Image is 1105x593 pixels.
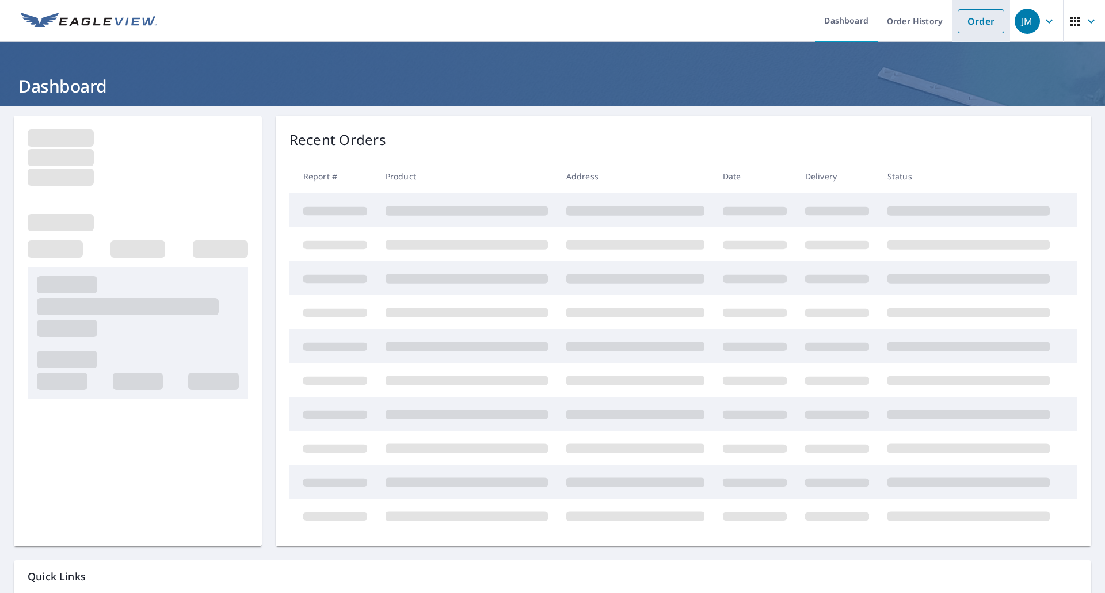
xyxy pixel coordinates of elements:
img: EV Logo [21,13,157,30]
th: Delivery [796,159,878,193]
p: Recent Orders [289,129,386,150]
h1: Dashboard [14,74,1091,98]
th: Status [878,159,1059,193]
th: Report # [289,159,376,193]
th: Address [557,159,714,193]
p: Quick Links [28,569,1077,584]
div: JM [1015,9,1040,34]
th: Product [376,159,557,193]
a: Order [958,9,1004,33]
th: Date [714,159,796,193]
